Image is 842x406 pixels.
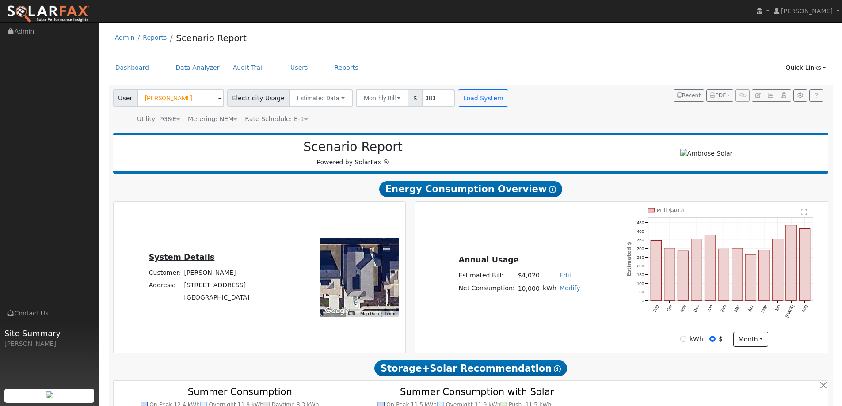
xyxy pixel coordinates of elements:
i: Show Help [554,365,561,372]
a: Scenario Report [176,33,247,43]
text: 200 [637,264,644,269]
rect: onclick="" [732,248,743,301]
button: Multi-Series Graph [764,89,777,102]
text: Summer Consumption [188,386,292,397]
a: Open this area in Google Maps (opens a new window) [323,305,352,317]
a: Modify [560,285,580,292]
rect: onclick="" [786,225,796,301]
rect: onclick="" [800,229,810,301]
img: Ambrose Solar [680,149,733,158]
rect: onclick="" [705,235,716,301]
text: Feb [720,304,727,313]
a: Users [284,60,315,76]
span: [PERSON_NAME] [781,8,833,15]
u: System Details [149,253,215,262]
td: $4,020 [516,269,541,282]
a: Admin [115,34,135,41]
h2: Scenario Report [122,140,584,155]
text: 350 [637,237,644,242]
span: Energy Consumption Overview [379,181,562,197]
a: Reports [328,60,365,76]
span: $ [408,89,422,107]
text: [DATE] [785,304,795,319]
text: 0 [642,298,644,303]
input: kWh [680,336,686,342]
text: Jun [774,304,781,312]
button: Monthly Bill [356,89,409,107]
label: kWh [690,334,703,344]
img: Google [323,305,352,317]
a: Dashboard [109,60,156,76]
rect: onclick="" [718,249,729,301]
span: Site Summary [4,327,95,339]
div: Utility: PG&E [137,114,180,124]
div: Powered by SolarFax ® [118,140,589,167]
text: 450 [637,220,644,225]
text:  [801,209,808,216]
rect: onclick="" [746,254,756,300]
button: PDF [706,89,733,102]
td: [GEOGRAPHIC_DATA] [183,292,251,304]
rect: onclick="" [678,251,689,300]
text: Dec [693,304,700,313]
button: Login As [777,89,791,102]
text: Aug [801,304,808,313]
td: kWh [541,282,558,295]
span: Electricity Usage [227,89,290,107]
u: Annual Usage [458,255,518,264]
td: [STREET_ADDRESS] [183,279,251,291]
input: Select a User [137,89,224,107]
text: Sep [652,304,660,313]
img: SolarFax [7,5,90,23]
a: Help Link [809,89,823,102]
span: Storage+Solar Recommendation [374,360,567,376]
text: 300 [637,246,644,251]
a: Terms (opens in new tab) [384,311,396,316]
text: Summer Consumption with Solar [400,386,554,397]
rect: onclick="" [664,248,675,301]
text: Nov [679,304,686,313]
text: Estimated $ [626,242,632,277]
a: Data Analyzer [169,60,226,76]
rect: onclick="" [759,250,770,301]
a: Audit Trail [226,60,271,76]
div: [PERSON_NAME] [4,339,95,349]
td: Estimated Bill: [457,269,516,282]
span: Alias: None [245,115,308,122]
button: Load System [458,89,508,107]
text: 100 [637,281,644,286]
text: May [760,304,768,314]
td: [PERSON_NAME] [183,266,251,279]
text: Mar [733,304,741,313]
text: 400 [637,229,644,234]
rect: onclick="" [773,239,783,300]
text: Apr [747,304,754,312]
td: Address: [147,279,183,291]
td: Net Consumption: [457,282,516,295]
span: PDF [710,92,726,99]
button: Settings [793,89,807,102]
text: 150 [637,272,644,277]
button: Keyboard shortcuts [348,311,354,317]
label: $ [719,334,723,344]
input: $ [709,336,716,342]
a: Edit [560,272,571,279]
a: Quick Links [779,60,833,76]
div: Metering: NEM [188,114,237,124]
rect: onclick="" [691,239,702,300]
button: month [733,332,768,347]
button: Recent [674,89,705,102]
a: Reports [143,34,167,41]
button: Estimated Data [289,89,353,107]
button: Edit User [752,89,764,102]
text: 50 [640,290,644,295]
button: Map Data [360,311,379,317]
text: Oct [666,304,674,312]
span: User [113,89,137,107]
i: Show Help [549,186,556,193]
text: Pull $4020 [657,207,687,214]
img: retrieve [46,391,53,398]
td: 10,000 [516,282,541,295]
td: Customer: [147,266,183,279]
text: Jan [706,304,714,312]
